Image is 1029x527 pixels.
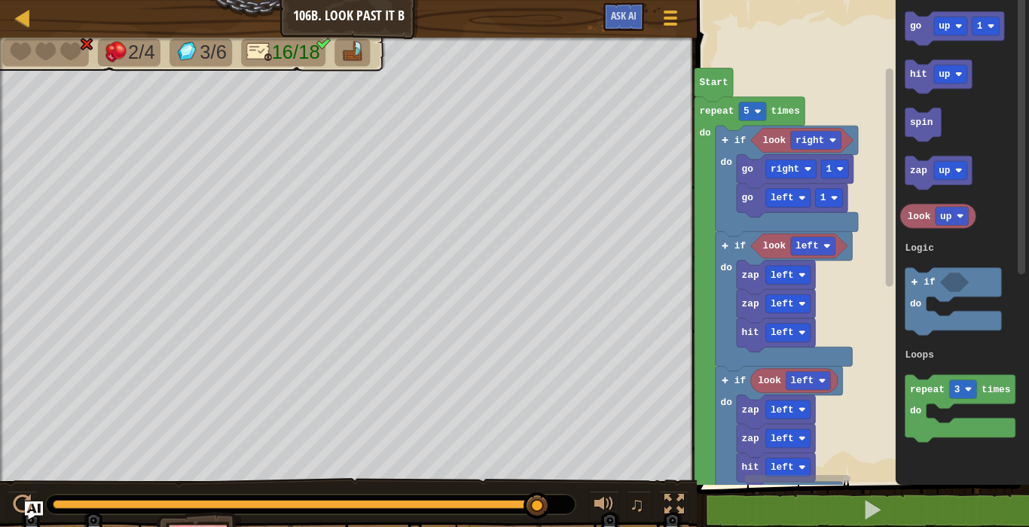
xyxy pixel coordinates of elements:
text: do [910,405,922,416]
button: Show game menu [652,3,689,38]
li: Your hero must survive. [2,38,88,66]
text: go [742,163,754,175]
text: zap [742,404,759,416]
text: if [924,276,936,288]
text: left [771,270,794,281]
text: Logic [905,242,934,254]
text: zap [742,298,759,309]
text: hit [742,462,759,473]
text: Loops [905,349,934,361]
button: Ask AI [25,501,43,519]
text: zap [910,165,927,176]
text: do [721,157,733,168]
text: times [771,105,800,117]
span: 3/6 [200,41,227,63]
text: look [758,375,781,386]
button: ♫ [627,491,652,522]
button: Adjust volume [589,491,619,522]
text: times [982,384,1010,395]
text: up [940,211,952,222]
li: Defeat the enemies. [98,38,160,66]
text: 5 [744,105,750,117]
text: left [771,433,794,444]
text: if [734,375,746,386]
span: 2/4 [128,41,155,63]
button: Ctrl + P: Play [8,491,38,522]
text: up [939,20,951,32]
text: spin [910,117,933,128]
button: Toggle fullscreen [659,491,689,522]
text: 1 [826,163,832,175]
text: left [771,327,794,338]
text: left [795,240,819,251]
text: if [734,240,746,251]
span: 16/18 [272,41,320,63]
text: do [721,397,733,408]
text: do [721,262,733,273]
text: do [700,127,712,139]
text: 1 [820,192,826,203]
text: left [771,298,794,309]
text: Start [700,77,728,88]
text: zap [742,433,759,444]
text: look [763,135,786,146]
text: look [908,211,931,222]
text: 1 [977,20,983,32]
text: repeat [910,384,945,395]
li: Only 16 lines of code [241,38,325,66]
li: Go to the raft. [334,38,371,66]
text: zap [742,270,759,281]
text: go [742,192,754,203]
text: left [771,192,794,203]
text: do [910,298,922,309]
text: if [734,135,746,146]
text: up [939,165,951,176]
span: Ask AI [611,8,637,23]
text: left [791,375,814,386]
text: repeat [700,105,734,117]
text: right [771,163,799,175]
text: left [771,462,794,473]
text: up [939,69,951,80]
text: left [771,404,794,416]
text: look [763,240,786,251]
text: 3 [954,384,960,395]
text: go [910,20,922,32]
li: Collect the gems. [169,38,232,66]
span: ♫ [630,493,645,516]
button: Ask AI [603,3,644,31]
text: hit [910,69,927,80]
text: hit [742,327,759,338]
text: right [795,135,824,146]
